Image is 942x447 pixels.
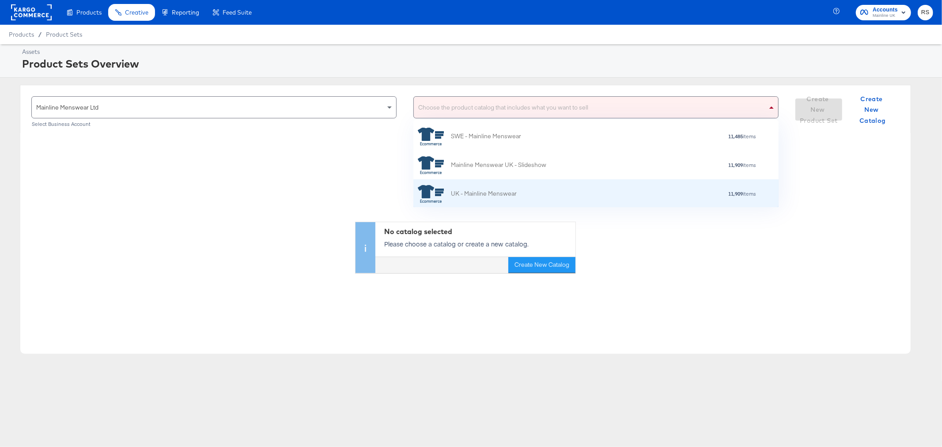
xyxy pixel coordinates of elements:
[413,120,779,208] div: grid
[546,162,757,168] div: items
[918,5,933,20] button: RS
[31,121,397,127] div: Select Business Account
[728,162,743,168] strong: 11,909
[22,48,931,56] div: Assets
[451,132,521,141] div: SWE - Mainline Menswear
[34,31,46,38] span: /
[46,31,82,38] a: Product Sets
[384,227,571,237] div: No catalog selected
[517,191,757,197] div: items
[853,94,893,126] span: Create New Catalog
[873,5,898,15] span: Accounts
[414,97,778,118] div: Choose the product catalog that includes what you want to sell
[451,160,546,170] div: Mainline Menswear UK - Slideshow
[22,56,931,71] div: Product Sets Overview
[849,98,896,121] button: Create New Catalog
[36,103,98,111] span: Mainline Menswear Ltd
[856,5,911,20] button: AccountsMainline UK
[728,190,743,197] strong: 11,909
[873,12,898,19] span: Mainline UK
[9,31,34,38] span: Products
[223,9,252,16] span: Feed Suite
[728,133,743,140] strong: 11,485
[125,9,148,16] span: Creative
[508,258,575,273] button: Create New Catalog
[921,8,930,18] span: RS
[76,9,102,16] span: Products
[172,9,199,16] span: Reporting
[384,240,571,249] p: Please choose a catalog or create a new catalog.
[451,189,517,198] div: UK - Mainline Menswear
[521,133,757,140] div: items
